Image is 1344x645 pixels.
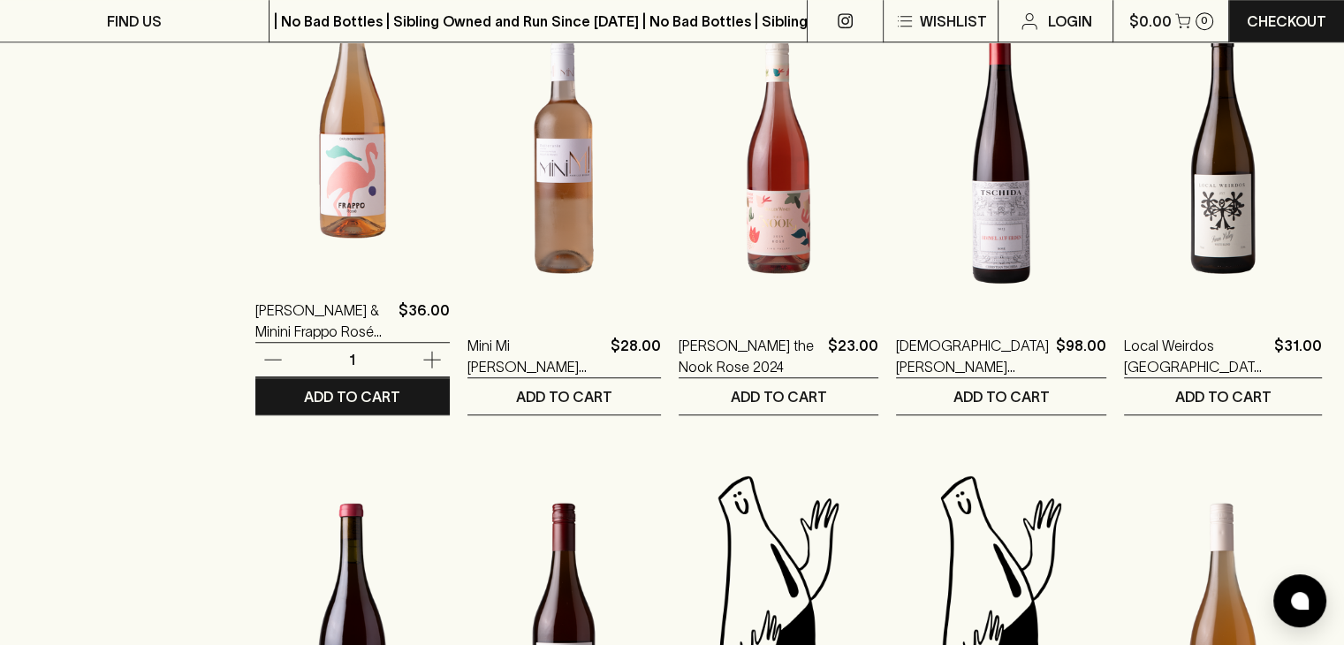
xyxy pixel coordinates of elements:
[1201,16,1208,26] p: 0
[516,386,612,407] p: ADD TO CART
[1047,11,1091,32] p: Login
[304,386,400,407] p: ADD TO CART
[467,378,662,414] button: ADD TO CART
[679,378,878,414] button: ADD TO CART
[107,11,162,32] p: FIND US
[331,350,374,369] p: 1
[1056,335,1106,377] p: $98.00
[399,300,450,342] p: $36.00
[1124,378,1322,414] button: ADD TO CART
[896,378,1106,414] button: ADD TO CART
[255,378,450,414] button: ADD TO CART
[255,300,391,342] a: [PERSON_NAME] & Minini Frappo Rosé 2022
[1175,386,1272,407] p: ADD TO CART
[1129,11,1172,32] p: $0.00
[731,386,827,407] p: ADD TO CART
[1124,335,1267,377] a: Local Weirdos [GEOGRAPHIC_DATA][PERSON_NAME] 2023
[611,335,661,377] p: $28.00
[679,335,821,377] a: [PERSON_NAME] the Nook Rose 2024
[828,335,878,377] p: $23.00
[953,386,1050,407] p: ADD TO CART
[919,11,986,32] p: Wishlist
[896,335,1049,377] a: [DEMOGRAPHIC_DATA][PERSON_NAME] [PERSON_NAME] auf [PERSON_NAME] 2023
[467,335,604,377] a: Mini Mi [PERSON_NAME] 2023
[1291,592,1309,610] img: bubble-icon
[1247,11,1326,32] p: Checkout
[1274,335,1322,377] p: $31.00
